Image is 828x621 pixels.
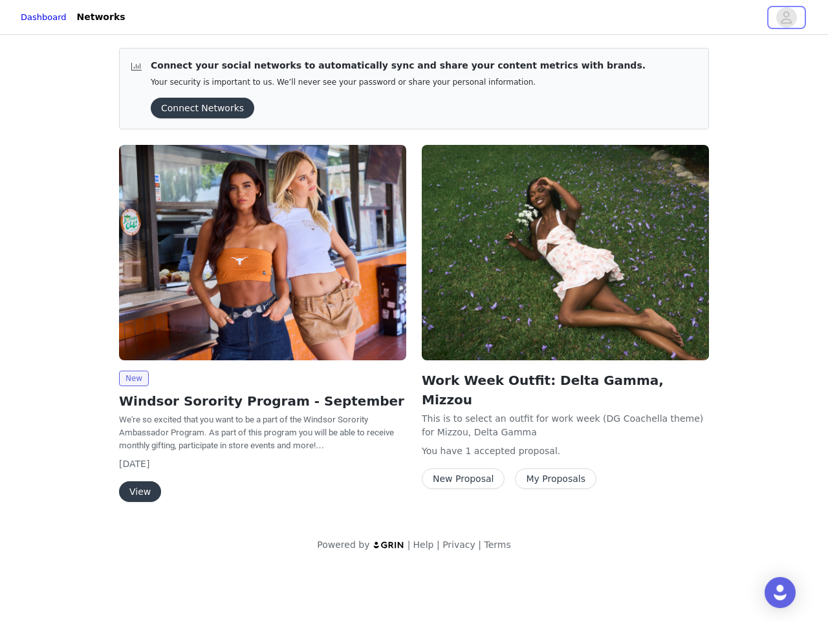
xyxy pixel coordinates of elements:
[484,539,510,550] a: Terms
[21,11,67,24] a: Dashboard
[422,444,709,458] p: You have 1 accepted proposal .
[119,487,161,497] a: View
[151,78,646,87] p: Your security is important to us. We’ll never see your password or share your personal information.
[413,539,434,550] a: Help
[515,468,596,489] button: My Proposals
[151,98,254,118] button: Connect Networks
[373,541,405,549] img: logo
[422,371,709,409] h2: Work Week Outfit: Delta Gamma, Mizzou
[478,539,481,550] span: |
[780,7,792,28] div: avatar
[408,539,411,550] span: |
[437,539,440,550] span: |
[422,468,505,489] button: New Proposal
[151,59,646,72] p: Connect your social networks to automatically sync and share your content metrics with brands.
[765,577,796,608] div: Open Intercom Messenger
[442,539,475,550] a: Privacy
[119,391,406,411] h2: Windsor Sorority Program - September
[69,3,133,32] a: Networks
[317,539,369,550] span: Powered by
[422,145,709,360] img: Windsor
[422,412,709,439] p: This is to select an outfit for work week (DG Coachella theme) for Mizzou, Delta Gamma
[119,481,161,502] button: View
[119,371,149,386] span: New
[119,145,406,360] img: Windsor
[119,415,394,450] span: We're so excited that you want to be a part of the Windsor Sorority Ambassador Program. As part o...
[119,459,149,469] span: [DATE]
